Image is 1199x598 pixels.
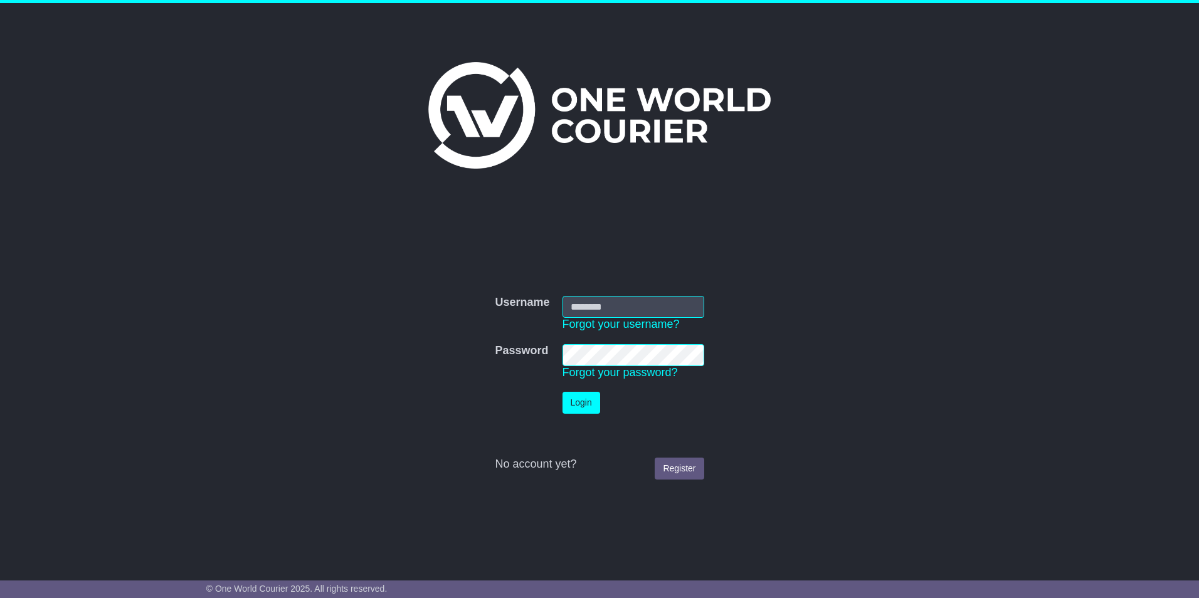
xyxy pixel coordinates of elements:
label: Username [495,296,549,310]
button: Login [563,392,600,414]
a: Forgot your password? [563,366,678,379]
label: Password [495,344,548,358]
img: One World [428,62,771,169]
a: Forgot your username? [563,318,680,330]
div: No account yet? [495,458,704,471]
span: © One World Courier 2025. All rights reserved. [206,584,388,594]
a: Register [655,458,704,480]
